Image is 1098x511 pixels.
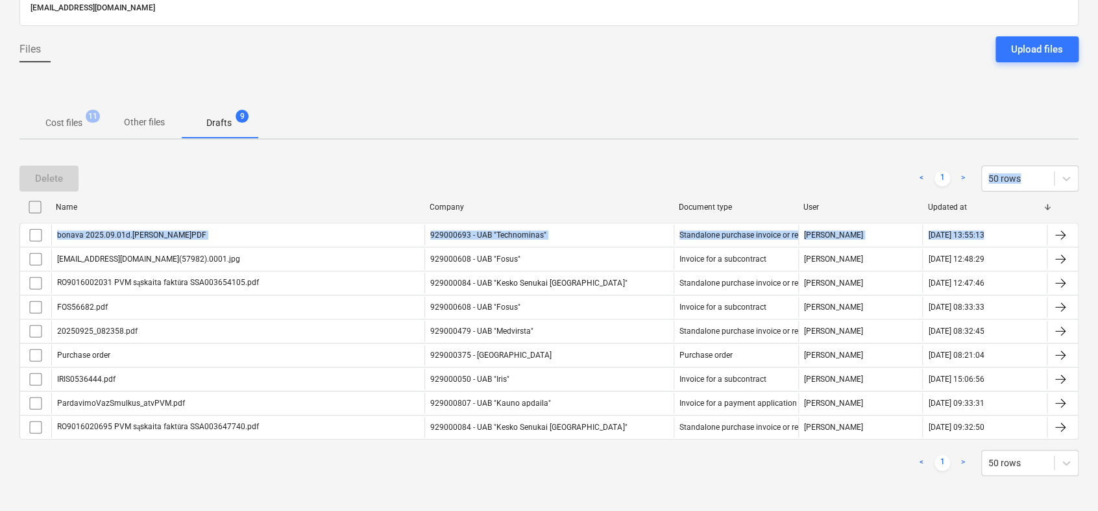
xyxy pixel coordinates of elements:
[57,303,108,312] div: FOS56682.pdf
[424,225,674,245] div: 929000693 - UAB "Technominas"
[679,423,815,432] div: Standalone purchase invoice or receipt
[424,273,674,293] div: 929000084 - UAB "Kesko Senukai [GEOGRAPHIC_DATA]"
[1011,41,1063,58] div: Upload files
[57,231,206,240] div: bonava 2025.09.01d.[PERSON_NAME]PDF
[995,36,1079,62] button: Upload files
[424,393,674,414] div: 929000807 - UAB "Kauno apdaila"
[57,399,185,408] div: PardavimoVazSmulkus_atvPVM.pdf
[424,321,674,342] div: 929000479 - UAB "Medvirsta"
[57,375,116,384] div: IRIS0536444.pdf
[928,399,984,408] div: [DATE] 09:33:31
[57,422,259,432] div: RO9016020695 PVM sąskaita faktūra SSA003647740.pdf
[928,351,984,360] div: [DATE] 08:21:04
[56,203,419,212] div: Name
[424,345,674,366] div: 929000375 - [GEOGRAPHIC_DATA]
[955,455,971,471] a: Next page
[798,345,923,366] div: [PERSON_NAME]
[430,203,668,212] div: Company
[30,1,1067,15] p: [EMAIL_ADDRESS][DOMAIN_NAME]
[798,321,923,342] div: [PERSON_NAME]
[928,231,984,240] div: [DATE] 13:55:13
[928,255,984,264] div: [DATE] 12:48:29
[798,273,923,293] div: [PERSON_NAME]
[424,417,674,438] div: 929000084 - UAB "Kesko Senukai [GEOGRAPHIC_DATA]"
[86,110,100,123] span: 11
[236,110,249,123] span: 9
[798,225,923,245] div: [PERSON_NAME]
[424,297,674,318] div: 929000608 - UAB "Fosus"
[798,297,923,318] div: [PERSON_NAME]
[679,255,766,264] div: Invoice for a subcontract
[45,116,82,130] p: Cost files
[798,417,923,438] div: [PERSON_NAME]
[19,42,41,57] span: Files
[57,278,259,288] div: RO9016002031 PVM sąskaita faktūra SSA003654105.pdf
[928,327,984,336] div: [DATE] 08:32:45
[928,303,984,312] div: [DATE] 08:33:33
[124,116,165,129] p: Other files
[57,327,138,336] div: 20250925_082358.pdf
[914,455,929,471] a: Previous page
[679,279,815,288] div: Standalone purchase invoice or receipt
[928,375,984,384] div: [DATE] 15:06:56
[798,249,923,269] div: [PERSON_NAME]
[679,351,733,360] div: Purchase order
[57,351,110,360] div: Purchase order
[57,255,240,264] div: [EMAIL_ADDRESS][DOMAIN_NAME](57982).0001.jpg
[679,327,815,336] div: Standalone purchase invoice or receipt
[424,249,674,269] div: 929000608 - UAB "Fosus"
[955,171,971,186] a: Next page
[928,203,1042,212] div: Updated at
[1033,449,1098,511] iframe: Chat Widget
[928,279,984,288] div: [DATE] 12:47:46
[934,171,950,186] a: Page 1 is your current page
[679,231,815,240] div: Standalone purchase invoice or receipt
[679,303,766,312] div: Invoice for a subcontract
[679,203,793,212] div: Document type
[798,369,923,390] div: [PERSON_NAME]
[928,423,984,432] div: [DATE] 09:32:50
[679,375,766,384] div: Invoice for a subcontract
[679,399,797,408] div: Invoice for a payment application
[798,393,923,414] div: [PERSON_NAME]
[803,203,918,212] div: User
[424,369,674,390] div: 929000050 - UAB "Iris"
[206,116,232,130] p: Drafts
[914,171,929,186] a: Previous page
[934,455,950,471] a: Page 1 is your current page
